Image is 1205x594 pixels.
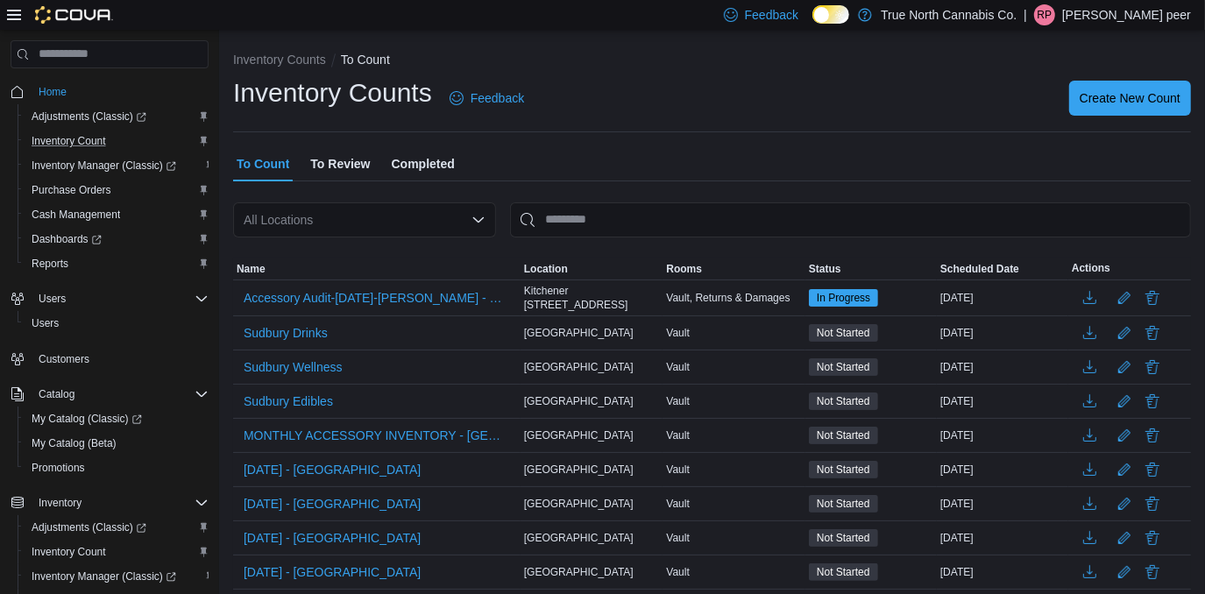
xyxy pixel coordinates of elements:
span: Actions [1072,261,1110,275]
span: [DATE] - [GEOGRAPHIC_DATA] [244,563,421,581]
span: Adjustments (Classic) [32,520,146,534]
button: Create New Count [1069,81,1191,116]
button: Edit count details [1114,456,1135,483]
a: Customers [32,349,96,370]
button: Sudbury Drinks [237,320,335,346]
button: Edit count details [1114,525,1135,551]
div: Vault [663,357,805,378]
div: Vault [663,425,805,446]
button: Users [4,286,216,311]
span: Not Started [809,461,878,478]
span: Not Started [809,495,878,513]
button: Edit count details [1114,422,1135,449]
a: Inventory Manager (Classic) [18,564,216,589]
a: Adjustments (Classic) [18,515,216,540]
span: Not Started [809,529,878,547]
span: My Catalog (Classic) [32,412,142,426]
span: Inventory [32,492,209,513]
a: Dashboards [25,229,109,250]
button: Inventory Count [18,540,216,564]
div: Vault [663,459,805,480]
button: [DATE] - [GEOGRAPHIC_DATA] [237,491,428,517]
span: Feedback [745,6,798,24]
div: Vault [663,562,805,583]
span: Not Started [817,462,870,477]
span: Cash Management [25,204,209,225]
button: Delete [1142,425,1163,446]
span: Completed [392,146,455,181]
span: Users [32,316,59,330]
a: Adjustments (Classic) [25,106,153,127]
span: [GEOGRAPHIC_DATA] [524,360,634,374]
span: In Progress [817,290,870,306]
span: Not Started [809,427,878,444]
span: Purchase Orders [32,183,111,197]
button: Catalog [4,382,216,407]
div: [DATE] [937,287,1068,308]
p: [PERSON_NAME] peer [1062,4,1191,25]
div: [DATE] [937,357,1068,378]
a: My Catalog (Beta) [25,433,124,454]
button: Location [521,258,663,279]
button: Home [4,79,216,104]
div: Vault [663,322,805,343]
img: Cova [35,6,113,24]
div: Vault [663,391,805,412]
button: Edit count details [1114,491,1135,517]
div: [DATE] [937,562,1068,583]
span: [DATE] - [GEOGRAPHIC_DATA] [244,461,421,478]
span: Users [39,292,66,306]
div: [DATE] [937,322,1068,343]
button: Users [32,288,73,309]
span: Not Started [817,496,870,512]
a: Adjustments (Classic) [25,517,153,538]
span: Adjustments (Classic) [25,517,209,538]
span: [GEOGRAPHIC_DATA] [524,428,634,442]
span: Inventory Count [25,131,209,152]
span: Inventory Manager (Classic) [25,155,209,176]
span: [DATE] - [GEOGRAPHIC_DATA] [244,495,421,513]
span: Adjustments (Classic) [25,106,209,127]
span: Not Started [809,392,878,410]
button: Reports [18,251,216,276]
span: Reports [25,253,209,274]
button: To Count [341,53,390,67]
div: Vault, Returns & Damages [663,287,805,308]
div: [DATE] [937,459,1068,480]
span: Not Started [817,530,870,546]
span: MONTHLY ACCESSORY INVENTORY - [GEOGRAPHIC_DATA] [244,427,510,444]
button: Promotions [18,456,216,480]
span: Accessory Audit-[DATE]-[PERSON_NAME] - Kitchener [STREET_ADDRESS] [244,289,510,307]
a: Promotions [25,457,92,478]
button: Inventory [32,492,89,513]
button: Sudbury Wellness [237,354,350,380]
span: Not Started [817,564,870,580]
span: Users [25,313,209,334]
button: Purchase Orders [18,178,216,202]
span: Dark Mode [812,24,813,25]
button: Scheduled Date [937,258,1068,279]
button: Delete [1142,459,1163,480]
span: [GEOGRAPHIC_DATA] [524,463,634,477]
span: Scheduled Date [940,262,1019,276]
a: Inventory Count [25,541,113,562]
span: Not Started [817,393,870,409]
span: Customers [39,352,89,366]
span: Purchase Orders [25,180,209,201]
p: | [1024,4,1027,25]
div: Vault [663,493,805,514]
button: Name [233,258,521,279]
button: Inventory Count [18,129,216,153]
button: Users [18,311,216,336]
span: Location [524,262,568,276]
a: Inventory Manager (Classic) [25,155,183,176]
button: Delete [1142,527,1163,548]
button: Sudbury Edibles [237,388,340,414]
span: Rooms [666,262,702,276]
h1: Inventory Counts [233,75,432,110]
button: Edit count details [1114,388,1135,414]
span: rp [1038,4,1053,25]
span: Users [32,288,209,309]
a: Home [32,81,74,103]
button: Catalog [32,384,82,405]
